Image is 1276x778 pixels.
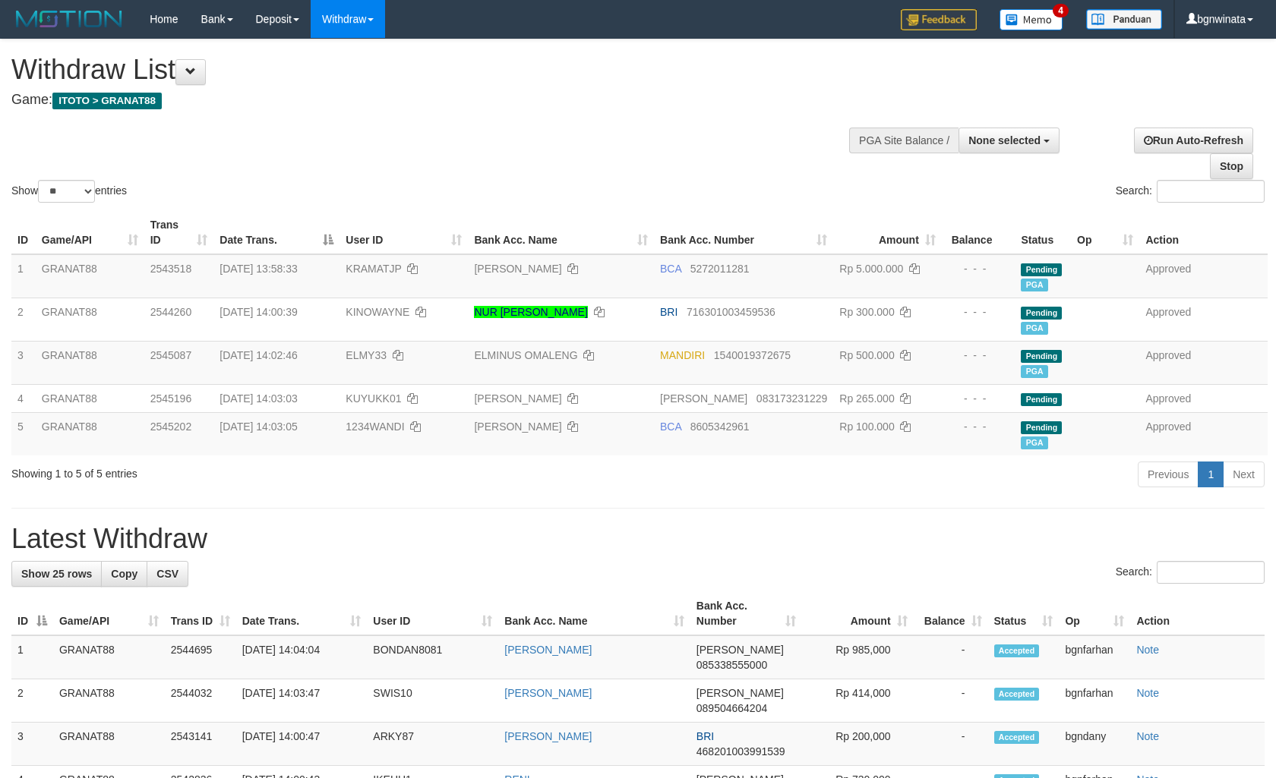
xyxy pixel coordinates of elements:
td: 1 [11,635,53,679]
th: Game/API: activate to sort column ascending [36,211,144,254]
div: - - - [948,391,1009,406]
a: [PERSON_NAME] [474,420,561,433]
td: [DATE] 14:00:47 [236,723,368,766]
th: Status: activate to sort column ascending [988,592,1060,635]
a: 1 [1198,461,1224,487]
span: [DATE] 14:02:46 [220,349,297,361]
th: Date Trans.: activate to sort column ascending [236,592,368,635]
span: Pending [1021,421,1062,434]
span: 1234WANDI [346,420,404,433]
span: Copy 085338555000 to clipboard [696,659,767,671]
td: Approved [1139,412,1268,455]
th: Action [1139,211,1268,254]
th: User ID: activate to sort column ascending [367,592,498,635]
a: ELMINUS OMALENG [474,349,577,361]
td: GRANAT88 [53,679,165,723]
a: Run Auto-Refresh [1134,128,1253,153]
th: Bank Acc. Number: activate to sort column ascending [690,592,802,635]
h1: Latest Withdraw [11,524,1265,554]
span: Accepted [994,688,1040,701]
th: Action [1130,592,1265,635]
th: Bank Acc. Name: activate to sort column ascending [498,592,690,635]
td: [DATE] 14:03:47 [236,679,368,723]
span: 2545202 [150,420,192,433]
span: Rp 5.000.000 [839,263,903,275]
span: [DATE] 14:03:03 [220,392,297,405]
td: Approved [1139,298,1268,341]
td: 5 [11,412,36,455]
div: - - - [948,348,1009,363]
span: [PERSON_NAME] [660,392,747,405]
span: Pending [1021,350,1062,363]
span: CSV [156,568,178,580]
span: BCA [660,420,681,433]
td: SWIS10 [367,679,498,723]
th: Op: activate to sort column ascending [1059,592,1130,635]
h1: Withdraw List [11,55,835,85]
a: Show 25 rows [11,561,102,587]
a: NUR [PERSON_NAME] [474,306,587,318]
th: Trans ID: activate to sort column ascending [165,592,236,635]
img: panduan.png [1086,9,1162,30]
button: None selected [959,128,1060,153]
a: CSV [147,561,188,587]
span: Show 25 rows [21,568,92,580]
span: Pending [1021,307,1062,320]
td: Approved [1139,384,1268,412]
td: Rp 414,000 [802,679,914,723]
td: 2543141 [165,723,236,766]
td: - [914,635,988,679]
span: BRI [660,306,677,318]
span: Marked by bgndany [1021,365,1047,378]
a: [PERSON_NAME] [474,263,561,275]
div: PGA Site Balance / [849,128,959,153]
td: 2 [11,298,36,341]
a: Copy [101,561,147,587]
span: Copy [111,568,137,580]
td: 2544032 [165,679,236,723]
span: Copy 1540019372675 to clipboard [714,349,791,361]
td: GRANAT88 [36,254,144,298]
th: Amount: activate to sort column ascending [833,211,942,254]
span: ELMY33 [346,349,387,361]
td: 1 [11,254,36,298]
span: KRAMATJP [346,263,401,275]
span: Copy 8605342961 to clipboard [690,420,750,433]
span: Copy 468201003991539 to clipboard [696,745,785,758]
div: - - - [948,261,1009,276]
img: Button%20Memo.svg [1000,9,1063,30]
span: [PERSON_NAME] [696,644,784,656]
td: Approved [1139,254,1268,298]
span: Accepted [994,731,1040,744]
th: ID [11,211,36,254]
td: - [914,723,988,766]
a: [PERSON_NAME] [504,644,592,656]
span: BRI [696,730,714,742]
td: 4 [11,384,36,412]
th: Balance: activate to sort column ascending [914,592,988,635]
span: Marked by bgndany [1021,436,1047,449]
th: Bank Acc. Number: activate to sort column ascending [654,211,833,254]
span: 2545087 [150,349,192,361]
span: 2544260 [150,306,192,318]
a: Stop [1210,153,1253,179]
span: 2543518 [150,263,192,275]
label: Show entries [11,180,127,203]
a: Note [1136,687,1159,699]
th: Amount: activate to sort column ascending [802,592,914,635]
th: Balance [942,211,1015,254]
span: 2545196 [150,392,192,405]
th: Bank Acc. Name: activate to sort column ascending [468,211,654,254]
td: [DATE] 14:04:04 [236,635,368,679]
td: 2 [11,679,53,723]
span: Copy 083173231229 to clipboard [756,392,827,405]
span: Copy 5272011281 to clipboard [690,263,750,275]
td: - [914,679,988,723]
td: Approved [1139,341,1268,384]
td: GRANAT88 [53,723,165,766]
span: Pending [1021,393,1062,406]
span: BCA [660,263,681,275]
span: Pending [1021,263,1062,276]
h4: Game: [11,93,835,108]
label: Search: [1116,561,1265,584]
